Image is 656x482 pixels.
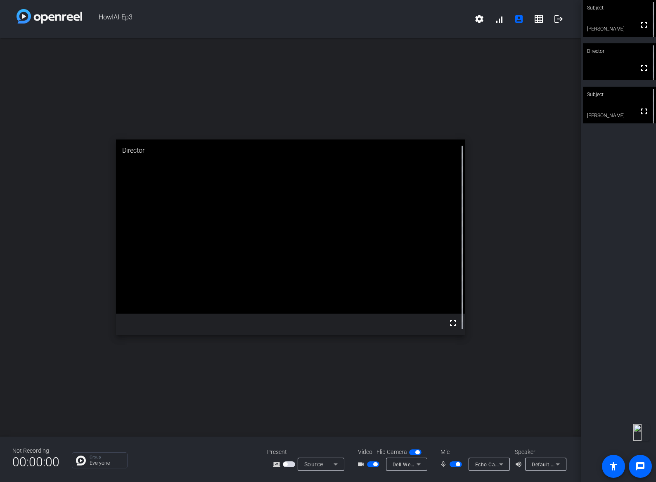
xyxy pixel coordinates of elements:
span: Video [358,448,372,456]
img: Chat Icon [76,456,86,465]
mat-icon: fullscreen [639,20,649,30]
span: HowIAI-Ep3 [82,9,469,29]
img: quick-logo.svg [633,424,642,441]
button: signal_cellular_alt [489,9,509,29]
img: white-gradient.svg [17,9,82,24]
div: Director [583,43,656,59]
span: Source [304,461,323,468]
mat-icon: account_box [514,14,524,24]
span: Dell Webcam WB7022 (413c:c015) [393,461,476,468]
mat-icon: mic_none [440,459,450,469]
span: 00:00:00 [12,452,59,472]
mat-icon: settings [474,14,484,24]
mat-icon: accessibility [609,461,618,471]
mat-icon: volume_up [515,459,525,469]
div: Present [267,448,350,456]
button: Open Amazon Quick Suite browser extension [633,424,642,441]
div: Speaker [515,448,564,456]
mat-icon: message [635,461,645,471]
div: Mic [432,448,515,456]
span: Echo Cancelling Speakerphone (Dell MH3021P) (413c:81e3) [475,461,620,468]
div: Director [116,139,464,162]
div: Not Recording [12,447,59,455]
div: Subject [583,87,656,102]
mat-icon: screen_share_outline [273,459,283,469]
mat-icon: grid_on [534,14,544,24]
mat-icon: logout [554,14,564,24]
p: Everyone [90,461,123,465]
mat-icon: fullscreen [639,106,649,116]
mat-icon: fullscreen [639,63,649,73]
p: Group [90,455,123,459]
span: Flip Camera [377,448,407,456]
mat-icon: fullscreen [448,318,458,328]
mat-icon: videocam_outline [357,459,367,469]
